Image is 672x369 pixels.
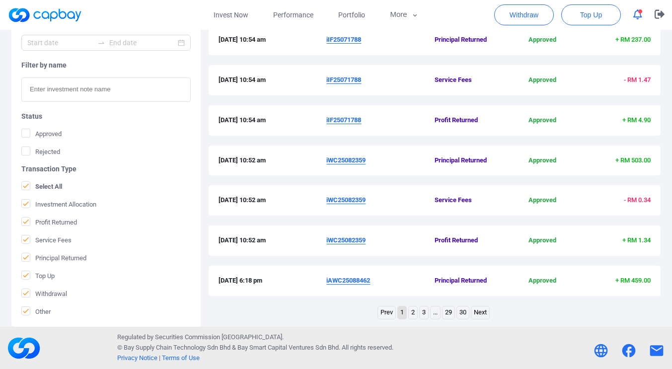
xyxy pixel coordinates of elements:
span: Performance [273,9,313,20]
input: Enter investment note name [21,77,191,102]
span: Approved [507,155,579,166]
p: Regulated by Securities Commission [GEOGRAPHIC_DATA]. © Bay Supply Chain Technology Sdn Bhd & . A... [117,332,393,363]
u: iIF25071788 [326,76,361,83]
button: Withdraw [494,4,554,25]
span: Top Up [580,10,602,20]
span: Other [21,306,51,316]
span: Approved [507,115,579,126]
img: footerLogo [7,332,40,365]
span: Top Up [21,271,55,281]
span: Profit Returned [435,115,507,126]
a: Page 29 [443,306,454,319]
span: Approved [507,235,579,246]
span: Rejected [21,147,60,156]
a: Page 30 [457,306,469,319]
span: + RM 503.00 [615,156,651,164]
span: Principal Returned [21,253,86,263]
u: iIF25071788 [326,36,361,43]
a: Page 3 [420,306,428,319]
u: iAWC25088462 [326,277,370,284]
span: [DATE] 6:18 pm [219,276,327,286]
a: Terms of Use [162,354,200,362]
span: to [97,39,105,47]
span: Bay Smart Capital Ventures Sdn Bhd [237,344,339,351]
span: + RM 4.90 [622,116,651,124]
span: Approved [507,276,579,286]
span: Service Fees [21,235,72,245]
u: iWC25082359 [326,196,366,204]
span: + RM 237.00 [615,36,651,43]
h5: Status [21,112,191,121]
input: End date [109,37,175,48]
span: Portfolio [338,9,365,20]
span: - RM 0.34 [624,196,651,204]
span: Principal Returned [435,155,507,166]
u: iIF25071788 [326,116,361,124]
span: Service Fees [435,195,507,206]
input: Start date [27,37,93,48]
span: Select All [21,181,62,191]
span: Approved [507,195,579,206]
span: Profit Returned [435,235,507,246]
a: Previous page [378,306,395,319]
span: Profit Returned [21,217,77,227]
span: Withdrawal [21,289,67,298]
a: ... [431,306,440,319]
button: Top Up [561,4,621,25]
span: swap-right [97,39,105,47]
h5: Transaction Type [21,164,191,173]
span: [DATE] 10:54 am [219,35,327,45]
span: [DATE] 10:52 am [219,235,327,246]
a: Privacy Notice [117,354,157,362]
a: Page 2 [409,306,417,319]
span: + RM 1.34 [622,236,651,244]
span: - RM 1.47 [624,76,651,83]
span: [DATE] 10:54 am [219,115,327,126]
a: Page 1 is your current page [398,306,406,319]
h5: Filter by name [21,61,191,70]
span: Approved [21,129,62,139]
span: Approved [507,75,579,85]
u: iWC25082359 [326,156,366,164]
span: Investment Allocation [21,199,96,209]
a: Next page [471,306,489,319]
u: iWC25082359 [326,236,366,244]
span: Principal Returned [435,276,507,286]
span: Approved [507,35,579,45]
span: Service Fees [435,75,507,85]
span: [DATE] 10:52 am [219,155,327,166]
span: [DATE] 10:52 am [219,195,327,206]
span: + RM 459.00 [615,277,651,284]
span: Principal Returned [435,35,507,45]
span: [DATE] 10:54 am [219,75,327,85]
